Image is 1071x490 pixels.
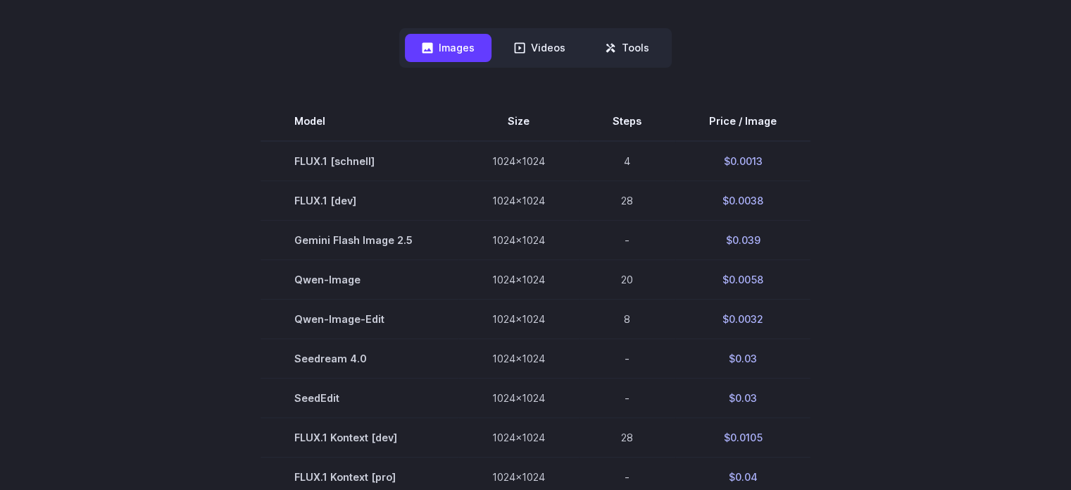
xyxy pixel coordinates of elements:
[261,180,458,220] td: FLUX.1 [dev]
[579,417,675,457] td: 28
[579,180,675,220] td: 28
[675,338,810,378] td: $0.03
[261,102,458,141] th: Model
[261,338,458,378] td: Seedream 4.0
[261,378,458,417] td: SeedEdit
[675,102,810,141] th: Price / Image
[579,141,675,181] td: 4
[458,220,579,259] td: 1024x1024
[497,34,582,61] button: Videos
[675,417,810,457] td: $0.0105
[588,34,666,61] button: Tools
[675,141,810,181] td: $0.0013
[675,220,810,259] td: $0.039
[261,259,458,299] td: Qwen-Image
[458,417,579,457] td: 1024x1024
[458,180,579,220] td: 1024x1024
[261,417,458,457] td: FLUX.1 Kontext [dev]
[675,378,810,417] td: $0.03
[675,180,810,220] td: $0.0038
[294,232,425,248] span: Gemini Flash Image 2.5
[458,102,579,141] th: Size
[458,378,579,417] td: 1024x1024
[458,338,579,378] td: 1024x1024
[458,141,579,181] td: 1024x1024
[458,259,579,299] td: 1024x1024
[261,141,458,181] td: FLUX.1 [schnell]
[675,259,810,299] td: $0.0058
[261,299,458,338] td: Qwen-Image-Edit
[579,259,675,299] td: 20
[579,378,675,417] td: -
[579,102,675,141] th: Steps
[579,299,675,338] td: 8
[405,34,491,61] button: Images
[579,220,675,259] td: -
[458,299,579,338] td: 1024x1024
[675,299,810,338] td: $0.0032
[579,338,675,378] td: -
